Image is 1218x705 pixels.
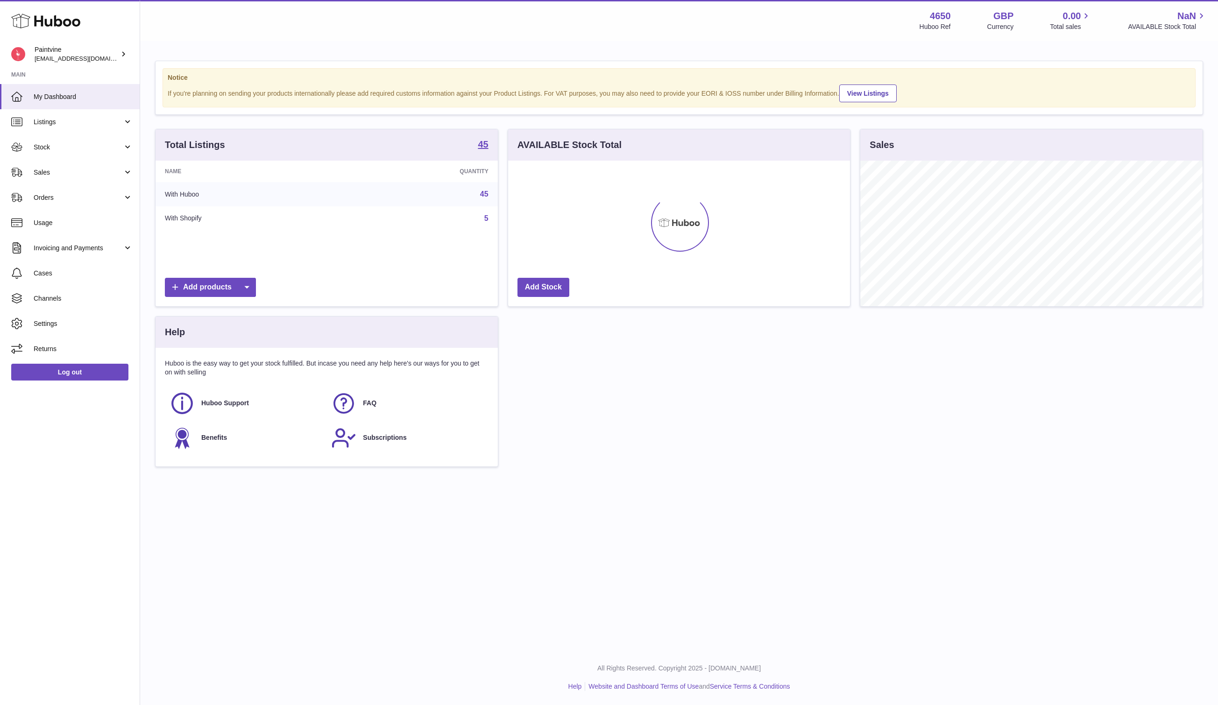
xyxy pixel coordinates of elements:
p: All Rights Reserved. Copyright 2025 - [DOMAIN_NAME] [148,664,1211,673]
h3: Total Listings [165,139,225,151]
span: Subscriptions [363,433,406,442]
span: [EMAIL_ADDRESS][DOMAIN_NAME] [35,55,137,62]
a: Website and Dashboard Terms of Use [588,683,699,690]
td: With Shopify [156,206,340,231]
span: Stock [34,143,123,152]
strong: Notice [168,73,1190,82]
a: Benefits [170,425,322,451]
h3: AVAILABLE Stock Total [517,139,622,151]
div: Paintvine [35,45,119,63]
span: Usage [34,219,133,227]
a: Add products [165,278,256,297]
a: Help [568,683,582,690]
span: Invoicing and Payments [34,244,123,253]
span: Huboo Support [201,399,249,408]
h3: Sales [870,139,894,151]
a: Subscriptions [331,425,483,451]
div: Currency [987,22,1014,31]
span: NaN [1177,10,1196,22]
span: Orders [34,193,123,202]
a: 5 [484,214,489,222]
a: Huboo Support [170,391,322,416]
li: and [585,682,790,691]
span: AVAILABLE Stock Total [1128,22,1207,31]
strong: 45 [478,140,488,149]
p: Huboo is the easy way to get your stock fulfilled. But incase you need any help here's our ways f... [165,359,489,377]
span: Returns [34,345,133,353]
img: euan@paintvine.co.uk [11,47,25,61]
span: Listings [34,118,123,127]
a: View Listings [839,85,897,102]
strong: GBP [993,10,1013,22]
div: If you're planning on sending your products internationally please add required customs informati... [168,83,1190,102]
span: My Dashboard [34,92,133,101]
a: Log out [11,364,128,381]
td: With Huboo [156,182,340,206]
th: Quantity [340,161,498,182]
span: Benefits [201,433,227,442]
span: Channels [34,294,133,303]
span: FAQ [363,399,376,408]
a: Service Terms & Conditions [710,683,790,690]
a: FAQ [331,391,483,416]
a: 0.00 Total sales [1050,10,1091,31]
span: Total sales [1050,22,1091,31]
span: Settings [34,319,133,328]
span: 0.00 [1063,10,1081,22]
div: Huboo Ref [920,22,951,31]
a: 45 [480,190,489,198]
a: Add Stock [517,278,569,297]
strong: 4650 [930,10,951,22]
span: Sales [34,168,123,177]
th: Name [156,161,340,182]
span: Cases [34,269,133,278]
a: 45 [478,140,488,151]
a: NaN AVAILABLE Stock Total [1128,10,1207,31]
h3: Help [165,326,185,338]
